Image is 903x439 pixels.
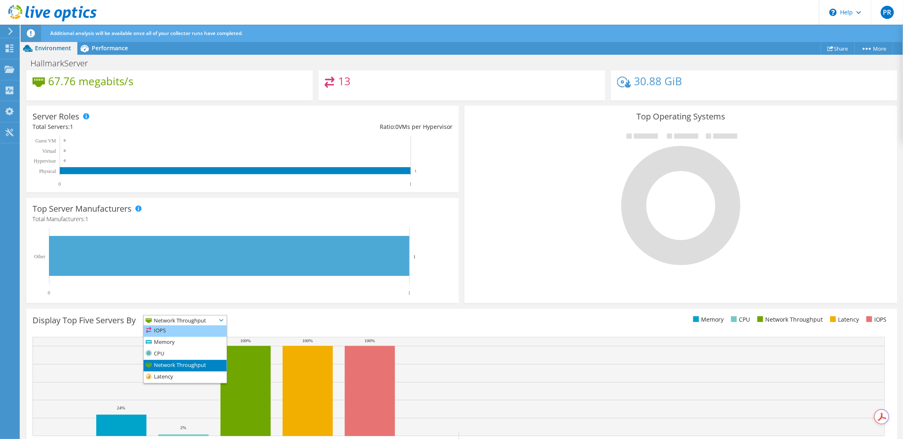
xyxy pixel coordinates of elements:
[34,158,56,164] text: Hypervisor
[35,138,56,144] text: Guest VM
[415,169,417,173] text: 1
[48,77,133,86] h4: 67.76 megabits/s
[117,405,125,410] text: 24%
[471,112,891,121] h3: Top Operating Systems
[32,112,79,121] h3: Server Roles
[854,42,893,55] a: More
[364,338,375,343] text: 100%
[144,325,227,337] li: IOPS
[32,204,132,213] h3: Top Server Manufacturers
[302,338,313,343] text: 100%
[42,148,56,154] text: Virtual
[881,6,894,19] span: PR
[92,44,128,52] span: Performance
[729,315,750,324] li: CPU
[70,123,73,131] span: 1
[48,290,50,296] text: 0
[85,215,88,223] span: 1
[32,215,453,224] h4: Total Manufacturers:
[408,290,411,296] text: 1
[144,360,227,371] li: Network Throughput
[338,77,351,86] h4: 13
[828,315,859,324] li: Latency
[821,42,855,55] a: Share
[634,77,682,86] h4: 30.88 GiB
[240,338,251,343] text: 100%
[34,254,45,259] text: Other
[180,425,186,430] text: 2%
[243,122,453,131] div: Ratio: VMs per Hypervisor
[144,348,227,360] li: CPU
[35,44,71,52] span: Environment
[58,181,61,187] text: 0
[144,315,216,325] span: Network Throughput
[829,9,837,16] svg: \n
[144,337,227,348] li: Memory
[395,123,399,131] span: 0
[144,371,227,383] li: Latency
[864,315,887,324] li: IOPS
[64,138,66,142] text: 0
[27,59,101,68] h1: HallmarkServer
[64,149,66,153] text: 0
[64,159,66,163] text: 0
[39,168,56,174] text: Physical
[32,122,243,131] div: Total Servers:
[691,315,724,324] li: Memory
[755,315,823,324] li: Network Throughput
[409,181,412,187] text: 1
[50,30,243,37] span: Additional analysis will be available once all of your collector runs have completed.
[413,254,416,259] text: 1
